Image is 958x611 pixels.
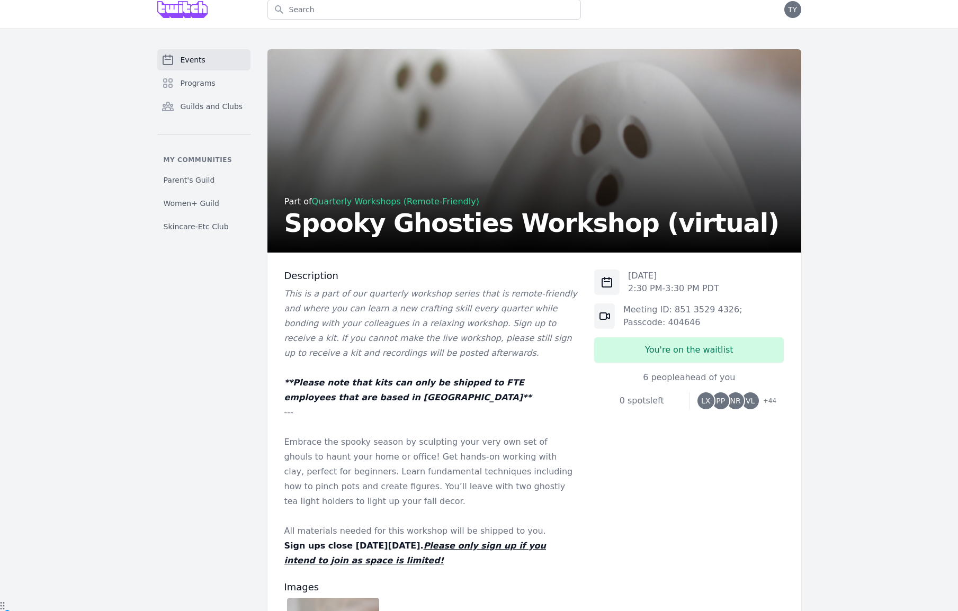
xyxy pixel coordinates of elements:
[746,397,755,405] span: VL
[730,397,741,405] span: NR
[181,78,216,88] span: Programs
[284,581,578,594] h3: Images
[594,337,784,363] button: You're on the waitlist
[284,405,578,420] p: ---
[284,195,779,208] div: Part of
[784,1,801,18] button: TY
[157,49,250,236] nav: Sidebar
[284,289,577,358] em: This is a part of our quarterly workshop series that is remote-friendly and where you can learn a...
[181,101,243,112] span: Guilds and Clubs
[628,269,719,282] p: [DATE]
[788,6,797,13] span: TY
[164,198,219,209] span: Women+ Guild
[157,170,250,190] a: Parent's Guild
[284,210,779,236] h2: Spooky Ghosties Workshop (virtual)
[623,304,742,327] a: Meeting ID: 851 3529 4326; Passcode: 404646
[164,221,229,232] span: Skincare-Etc Club
[594,394,689,407] div: 0 spots left
[716,397,725,405] span: PP
[157,194,250,213] a: Women+ Guild
[594,371,784,384] div: 6 people ahead of you
[284,541,546,565] strong: Sign ups close [DATE][DATE].
[157,49,250,70] a: Events
[701,397,710,405] span: LX
[628,282,719,295] p: 2:30 PM - 3:30 PM PDT
[157,156,250,164] p: My communities
[181,55,205,65] span: Events
[157,217,250,236] a: Skincare-Etc Club
[284,269,578,282] h3: Description
[157,73,250,94] a: Programs
[757,394,776,409] span: + 44
[284,378,532,402] em: **Please note that kits can only be shipped to FTE employees that are based in [GEOGRAPHIC_DATA]**
[157,96,250,117] a: Guilds and Clubs
[164,175,215,185] span: Parent's Guild
[157,1,208,18] img: Grove
[284,524,578,538] p: All materials needed for this workshop will be shipped to you.
[284,541,546,565] u: Please only sign up if you intend to join as space is limited!
[312,196,479,206] a: Quarterly Workshops (Remote-Friendly)
[284,435,578,509] p: Embrace the spooky season by sculpting your very own set of ghouls to haunt your home or office! ...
